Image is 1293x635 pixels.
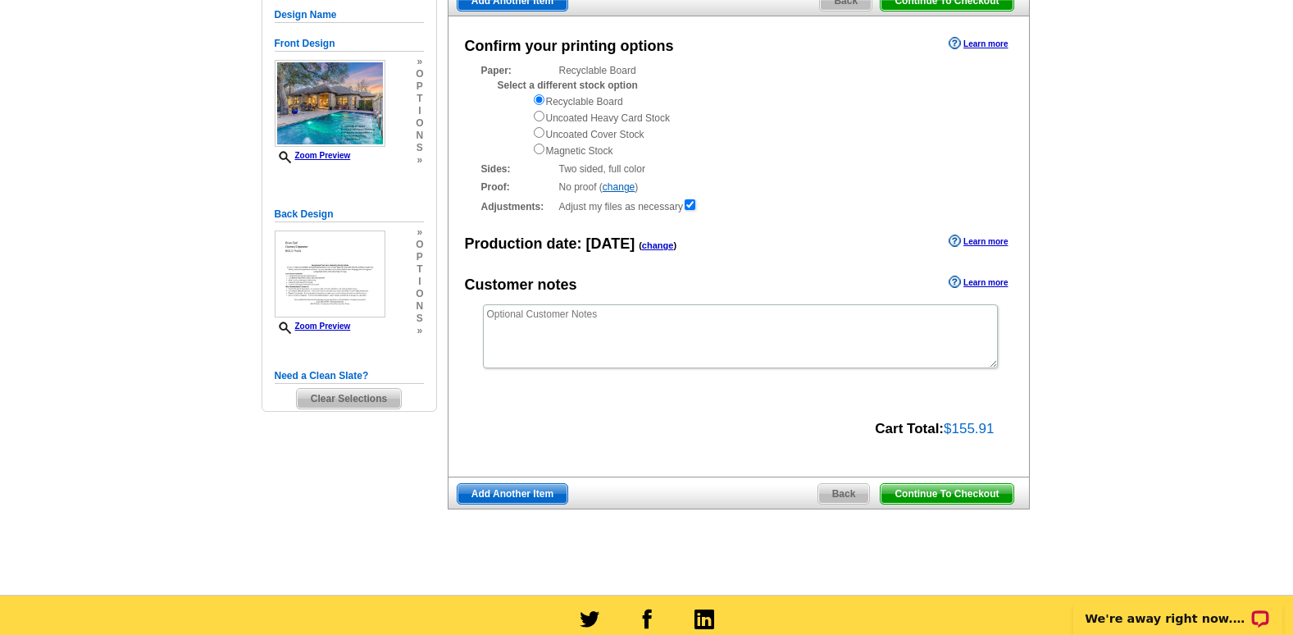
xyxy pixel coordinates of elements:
a: Learn more [949,235,1008,248]
span: s [416,313,423,325]
span: t [416,263,423,276]
span: o [416,68,423,80]
div: Recyclable Board [481,63,996,158]
span: $155.91 [944,421,994,436]
strong: Paper: [481,63,554,78]
div: No proof ( ) [481,180,996,194]
span: t [416,93,423,105]
a: Back [817,483,871,505]
span: Clear Selections [297,389,401,409]
span: » [416,56,423,68]
span: Continue To Checkout [881,484,1013,504]
span: n [416,130,423,142]
img: small-thumb.jpg [275,60,385,147]
span: » [416,154,423,167]
span: s [416,142,423,154]
div: Customer notes [465,274,577,296]
strong: Select a different stock option [498,80,638,91]
div: Confirm your printing options [465,35,674,57]
div: Recyclable Board Uncoated Heavy Card Stock Uncoated Cover Stock Magnetic Stock [532,93,996,158]
span: » [416,325,423,337]
iframe: LiveChat chat widget [1063,583,1293,635]
h5: Need a Clean Slate? [275,368,424,384]
span: Add Another Item [458,484,567,504]
a: Zoom Preview [275,322,351,331]
span: o [416,239,423,251]
span: Back [818,484,870,504]
div: Production date: [465,233,677,255]
span: o [416,288,423,300]
span: n [416,300,423,313]
span: i [416,276,423,288]
a: change [603,181,635,193]
a: Add Another Item [457,483,568,505]
div: Two sided, full color [481,162,996,176]
span: » [416,226,423,239]
span: p [416,251,423,263]
a: Learn more [949,276,1008,289]
a: change [642,240,674,250]
a: Learn more [949,37,1008,50]
img: small-thumb.jpg [275,231,385,317]
a: Zoom Preview [275,151,351,160]
span: ( ) [639,240,676,250]
h5: Front Design [275,36,424,52]
span: [DATE] [586,235,635,252]
span: i [416,105,423,117]
strong: Proof: [481,180,554,194]
h5: Design Name [275,7,424,23]
span: p [416,80,423,93]
div: Adjust my files as necessary [481,198,996,214]
strong: Adjustments: [481,199,554,214]
strong: Sides: [481,162,554,176]
strong: Cart Total: [875,421,944,436]
h5: Back Design [275,207,424,222]
span: o [416,117,423,130]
